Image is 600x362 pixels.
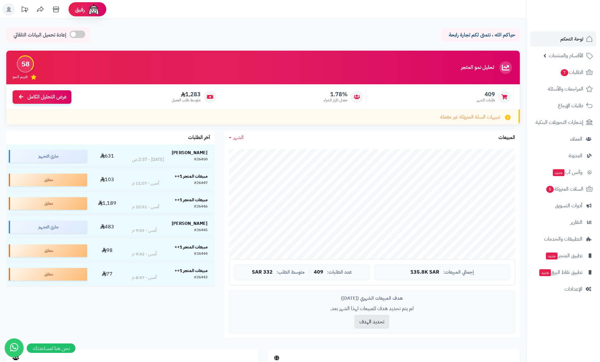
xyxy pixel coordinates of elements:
span: التطبيقات والخدمات [544,235,582,243]
span: طلبات الشهر [477,97,495,103]
span: معدل تكرار الشراء [324,97,347,103]
div: جاري التجهيز [9,221,87,233]
td: 483 [90,215,125,239]
div: أمس - 10:51 م [132,204,159,210]
span: لوحة التحكم [560,35,583,43]
a: المراجعات والأسئلة [530,81,596,97]
a: تطبيق نقاط البيعجديد [530,265,596,280]
span: 1.78% [324,91,347,98]
span: عرض التحليل الكامل [27,93,67,101]
a: تطبيق المتجرجديد [530,248,596,263]
span: متوسط الطلب: [276,270,305,275]
a: التطبيقات والخدمات [530,231,596,247]
span: عدد الطلبات: [327,270,352,275]
strong: [PERSON_NAME] [172,220,208,227]
span: إشعارات التحويلات البنكية [536,118,583,127]
span: السلات المتروكة [546,185,583,193]
a: الطلبات7 [530,65,596,80]
div: أمس - 9:55 م [132,227,157,234]
a: إشعارات التحويلات البنكية [530,115,596,130]
a: المدونة [530,148,596,163]
span: إجمالي المبيعات: [443,270,474,275]
span: تقييم النمو [13,74,28,80]
span: 5 [546,186,554,193]
span: المراجعات والأسئلة [548,85,583,93]
span: الإعدادات [564,285,582,293]
div: #26444 [194,251,208,257]
span: المدونة [569,151,582,160]
h3: تحليل نمو المتجر [461,65,494,70]
span: العملاء [570,135,582,143]
a: العملاء [530,131,596,147]
div: معلق [9,244,87,257]
span: طلبات الإرجاع [558,101,583,110]
span: جديد [553,169,564,176]
a: أدوات التسويق [530,198,596,213]
a: لوحة التحكم [530,31,596,47]
span: تطبيق نقاط البيع [539,268,582,277]
a: وآتس آبجديد [530,165,596,180]
span: التقارير [570,218,582,227]
span: جديد [546,253,558,259]
div: أمس - 11:07 م [132,180,159,187]
td: 77 [90,263,125,286]
div: #26447 [194,180,208,187]
td: 98 [90,239,125,262]
a: السلات المتروكة5 [530,181,596,197]
span: الشهر [233,134,244,141]
span: | [308,270,310,275]
strong: مبيعات المتجر 1++ [175,267,208,274]
span: إعادة تحميل البيانات التلقائي [14,31,66,39]
div: #26450 [194,157,208,163]
img: ai-face.png [87,3,100,16]
span: جديد [539,269,551,276]
div: #26446 [194,204,208,210]
strong: مبيعات المتجر 1++ [175,173,208,180]
div: معلق [9,174,87,186]
span: 332 SAR [252,270,273,275]
h3: المبيعات [498,135,515,141]
strong: [PERSON_NAME] [172,149,208,156]
td: 1,189 [90,192,125,215]
span: 7 [561,69,568,76]
span: وآتس آب [552,168,582,177]
span: الأقسام والمنتجات [549,51,583,60]
a: تحديثات المنصة [17,3,32,17]
span: 409 [477,91,495,98]
span: الطلبات [560,68,583,77]
button: تحديد الهدف [354,315,389,329]
a: الشهر [229,134,244,141]
div: أمس - 9:42 م [132,251,157,257]
div: أمس - 8:47 م [132,275,157,281]
div: #26443 [194,275,208,281]
a: الإعدادات [530,281,596,297]
a: عرض التحليل الكامل [13,90,71,104]
a: التقارير [530,215,596,230]
span: 409 [314,270,323,275]
p: لم يتم تحديد هدف للمبيعات لهذا الشهر بعد. [234,305,510,312]
div: #26445 [194,227,208,234]
span: أدوات التسويق [555,201,582,210]
p: حياكم الله ، نتمنى لكم تجارة رابحة [446,31,515,39]
h3: آخر الطلبات [188,135,210,141]
span: تنبيهات السلة المتروكة غير مفعلة [440,114,500,121]
div: هدف المبيعات الشهري ([DATE]) [234,295,510,302]
td: 631 [90,145,125,168]
a: طلبات الإرجاع [530,98,596,113]
span: رفيق [75,6,85,13]
strong: مبيعات المتجر 1++ [175,244,208,250]
div: معلق [9,268,87,281]
td: 103 [90,168,125,192]
span: تطبيق المتجر [545,251,582,260]
div: [DATE] - 2:37 ص [132,157,164,163]
div: جاري التجهيز [9,150,87,163]
span: 135.8K SAR [410,270,439,275]
span: متوسط طلب العميل [172,97,201,103]
div: معلق [9,197,87,210]
strong: مبيعات المتجر 1++ [175,197,208,203]
span: 1,283 [172,91,201,98]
